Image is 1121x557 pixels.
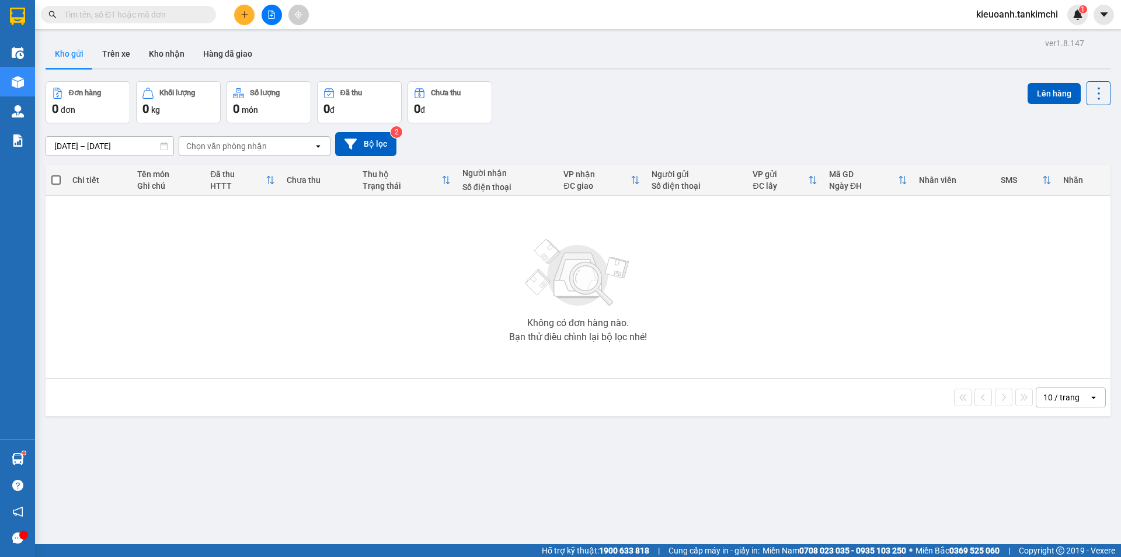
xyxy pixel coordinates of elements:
[12,453,24,465] img: warehouse-icon
[408,81,492,123] button: Chưa thu0đ
[330,105,335,115] span: đ
[136,81,221,123] button: Khối lượng0kg
[323,102,330,116] span: 0
[363,181,441,191] div: Trạng thái
[420,105,425,115] span: đ
[1028,83,1081,104] button: Lên hàng
[414,102,420,116] span: 0
[1056,546,1064,555] span: copyright
[64,8,202,21] input: Tìm tên, số ĐT hoặc mã đơn
[558,165,646,196] th: Toggle SortBy
[763,544,906,557] span: Miền Nam
[995,165,1057,196] th: Toggle SortBy
[234,5,255,25] button: plus
[210,181,266,191] div: HTTT
[10,8,25,25] img: logo-vxr
[1081,5,1085,13] span: 1
[93,40,140,68] button: Trên xe
[823,165,913,196] th: Toggle SortBy
[22,451,26,455] sup: 1
[542,544,649,557] span: Hỗ trợ kỹ thuật:
[1045,37,1084,50] div: ver 1.8.147
[391,126,402,138] sup: 2
[242,105,258,115] span: món
[1063,175,1104,185] div: Nhãn
[140,40,194,68] button: Kho nhận
[599,546,649,555] strong: 1900 633 818
[753,181,807,191] div: ĐC lấy
[137,181,199,191] div: Ghi chú
[12,532,23,544] span: message
[317,81,402,123] button: Đã thu0đ
[431,89,461,97] div: Chưa thu
[72,175,125,185] div: Chi tiết
[142,102,149,116] span: 0
[1079,5,1087,13] sup: 1
[12,105,24,117] img: warehouse-icon
[1094,5,1114,25] button: caret-down
[12,480,23,491] span: question-circle
[287,175,351,185] div: Chưa thu
[137,169,199,179] div: Tên món
[527,319,629,328] div: Không có đơn hàng nào.
[159,89,195,97] div: Khối lượng
[669,544,760,557] span: Cung cấp máy in - giấy in:
[1099,9,1109,20] span: caret-down
[250,89,280,97] div: Số lượng
[1001,175,1042,185] div: SMS
[340,89,362,97] div: Đã thu
[294,11,302,19] span: aim
[747,165,823,196] th: Toggle SortBy
[652,169,741,179] div: Người gửi
[12,76,24,88] img: warehouse-icon
[48,11,57,19] span: search
[915,544,1000,557] span: Miền Bắc
[151,105,160,115] span: kg
[520,232,636,314] img: svg+xml;base64,PHN2ZyBjbGFzcz0ibGlzdC1wbHVnX19zdmciIHhtbG5zPSJodHRwOi8vd3d3LnczLm9yZy8yMDAwL3N2Zy...
[1008,544,1010,557] span: |
[210,169,266,179] div: Đã thu
[658,544,660,557] span: |
[186,140,267,152] div: Chọn văn phòng nhận
[46,40,93,68] button: Kho gửi
[233,102,239,116] span: 0
[462,168,552,178] div: Người nhận
[12,47,24,59] img: warehouse-icon
[967,7,1067,22] span: kieuoanh.tankimchi
[288,5,309,25] button: aim
[652,181,741,191] div: Số điện thoại
[52,102,58,116] span: 0
[262,5,282,25] button: file-add
[194,40,262,68] button: Hàng đã giao
[335,132,396,156] button: Bộ lọc
[829,169,898,179] div: Mã GD
[46,137,173,155] input: Select a date range.
[563,169,631,179] div: VP nhận
[69,89,101,97] div: Đơn hàng
[509,333,647,342] div: Bạn thử điều chỉnh lại bộ lọc nhé!
[462,182,552,192] div: Số điện thoại
[12,506,23,517] span: notification
[357,165,457,196] th: Toggle SortBy
[12,134,24,147] img: solution-icon
[61,105,75,115] span: đơn
[753,169,807,179] div: VP gửi
[829,181,898,191] div: Ngày ĐH
[267,11,276,19] span: file-add
[563,181,631,191] div: ĐC giao
[241,11,249,19] span: plus
[799,546,906,555] strong: 0708 023 035 - 0935 103 250
[1043,392,1080,403] div: 10 / trang
[363,169,441,179] div: Thu hộ
[1073,9,1083,20] img: icon-new-feature
[949,546,1000,555] strong: 0369 525 060
[909,548,913,553] span: ⚪️
[46,81,130,123] button: Đơn hàng0đơn
[919,175,989,185] div: Nhân viên
[1089,393,1098,402] svg: open
[314,141,323,151] svg: open
[227,81,311,123] button: Số lượng0món
[204,165,281,196] th: Toggle SortBy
